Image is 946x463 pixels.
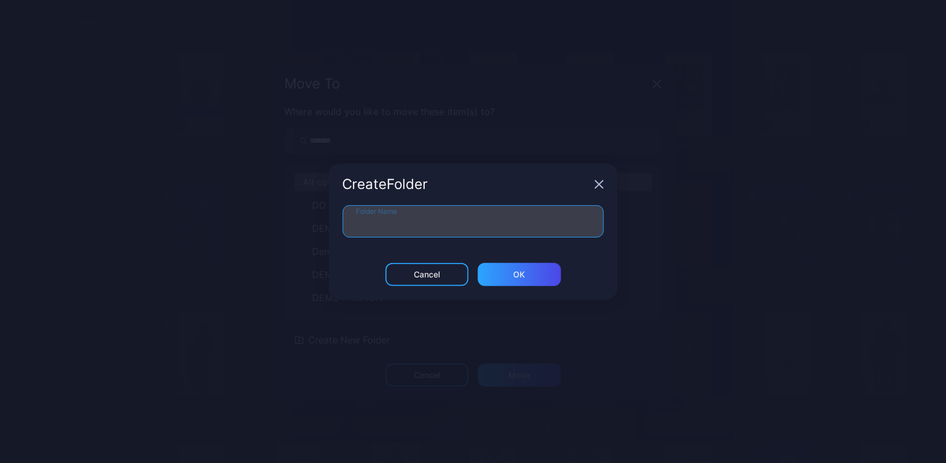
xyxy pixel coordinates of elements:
[343,177,590,191] div: Create Folder
[414,270,440,279] div: Cancel
[478,263,561,286] button: ОК
[385,263,469,286] button: Cancel
[343,205,604,238] input: Folder Name
[514,270,525,279] div: ОК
